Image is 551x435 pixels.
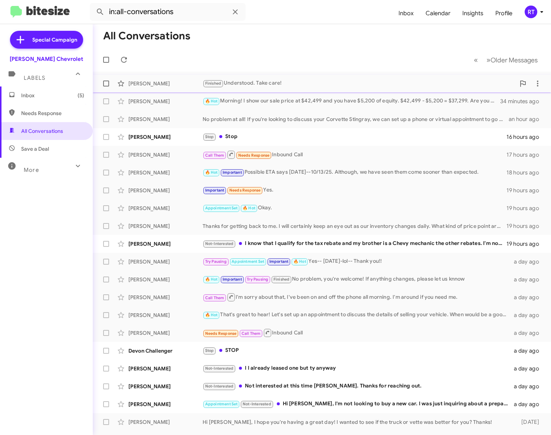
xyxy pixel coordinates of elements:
[21,127,63,135] span: All Conversations
[205,170,218,175] span: 🔥 Hot
[205,206,238,210] span: Appointment Set
[128,187,203,194] div: [PERSON_NAME]
[456,3,489,24] a: Insights
[243,402,271,406] span: Not-Interested
[203,311,512,319] div: That's great to hear! Let's set up an appointment to discuss the details of selling your vehicle....
[128,276,203,283] div: [PERSON_NAME]
[203,133,506,141] div: Stop
[205,188,224,193] span: Important
[203,400,512,408] div: Hi [PERSON_NAME], I'm not looking to buy a new car. I was just inquiring about a prepaid maintena...
[128,98,203,105] div: [PERSON_NAME]
[501,98,545,105] div: 34 minutes ago
[32,36,77,43] span: Special Campaign
[128,347,203,354] div: Devon Challenger
[205,348,214,353] span: Stop
[512,258,545,265] div: a day ago
[205,99,218,104] span: 🔥 Hot
[24,75,45,81] span: Labels
[203,275,512,284] div: No problem, you're welcome! If anything changes, please let us knnow
[128,365,203,372] div: [PERSON_NAME]
[128,329,203,337] div: [PERSON_NAME]
[470,52,542,68] nav: Page navigation example
[203,346,512,355] div: STOP
[128,294,203,301] div: [PERSON_NAME]
[506,222,545,230] div: 19 hours ago
[21,109,84,117] span: Needs Response
[525,6,537,18] div: RT
[205,81,222,86] span: Finished
[393,3,420,24] a: Inbox
[269,259,289,264] span: Important
[247,277,268,282] span: Try Pausing
[203,186,506,194] div: Yes.
[205,134,214,139] span: Stop
[203,328,512,337] div: Inbound Call
[21,92,84,99] span: Inbox
[21,145,49,153] span: Save a Deal
[203,292,512,302] div: I'm sorry about that, I've been on and off the phone all morning. I'm around if you need me.
[489,3,518,24] a: Profile
[506,240,545,248] div: 19 hours ago
[203,418,512,426] div: Hi [PERSON_NAME], I hope you're having a great day! I wanted to see if the truck or vette was bet...
[293,259,306,264] span: 🔥 Hot
[205,153,224,158] span: Call Them
[243,206,255,210] span: 🔥 Hot
[474,55,478,65] span: «
[509,115,545,123] div: an hour ago
[128,133,203,141] div: [PERSON_NAME]
[128,222,203,230] div: [PERSON_NAME]
[24,167,39,173] span: More
[128,418,203,426] div: [PERSON_NAME]
[10,55,83,63] div: [PERSON_NAME] Chevrolet
[469,52,482,68] button: Previous
[512,294,545,301] div: a day ago
[506,169,545,176] div: 18 hours ago
[491,56,538,64] span: Older Messages
[128,311,203,319] div: [PERSON_NAME]
[205,366,234,371] span: Not-Interested
[506,187,545,194] div: 19 hours ago
[482,52,542,68] button: Next
[238,153,270,158] span: Needs Response
[203,204,506,212] div: Okay.
[10,31,83,49] a: Special Campaign
[518,6,543,18] button: RT
[203,382,512,390] div: Not interested at this time [PERSON_NAME]. Thanks for reaching out.
[512,329,545,337] div: a day ago
[203,257,512,266] div: Yes-- [DATE]-lol-- Thank you!!
[512,365,545,372] div: a day ago
[205,277,218,282] span: 🔥 Hot
[128,383,203,390] div: [PERSON_NAME]
[128,258,203,265] div: [PERSON_NAME]
[128,205,203,212] div: [PERSON_NAME]
[223,170,242,175] span: Important
[205,241,234,246] span: Not-Interested
[205,402,238,406] span: Appointment Set
[203,79,515,88] div: Understood. Take care!
[203,364,512,373] div: I I already leased one but ty anyway
[506,205,545,212] div: 19 hours ago
[128,115,203,123] div: [PERSON_NAME]
[512,347,545,354] div: a day ago
[486,55,491,65] span: »
[223,277,242,282] span: Important
[420,3,456,24] a: Calendar
[229,188,261,193] span: Needs Response
[90,3,246,21] input: Search
[128,169,203,176] div: [PERSON_NAME]
[205,259,227,264] span: Try Pausing
[205,313,218,317] span: 🔥 Hot
[242,331,261,336] span: Call Them
[128,151,203,158] div: [PERSON_NAME]
[205,331,237,336] span: Needs Response
[512,276,545,283] div: a day ago
[203,168,506,177] div: Possible ETA says [DATE]--10/13/25. Although, we have seen them come sooner than expected.
[203,150,506,159] div: Inbound Call
[203,97,501,105] div: Morning! I show our sale price at $42,499 and you have $5,200 of equity. $42,499 - $5,200 = $37,2...
[128,240,203,248] div: [PERSON_NAME]
[203,115,509,123] div: No problem at all! If you're looking to discuss your Corvette Stingray, we can set up a phone or ...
